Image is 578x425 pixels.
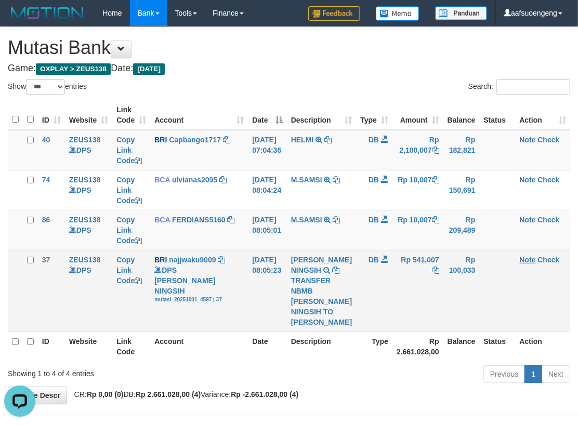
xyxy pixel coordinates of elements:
a: Copy HELMI to clipboard [324,136,332,144]
a: Copy Rp 2,100,007 to clipboard [432,146,439,154]
a: Copy Link Code [116,216,142,245]
a: HELMI [291,136,314,144]
th: ID: activate to sort column ascending [38,100,65,130]
a: Copy Rp 10,007 to clipboard [432,176,439,184]
a: Copy Link Code [116,136,142,165]
a: Copy Rp 10,007 to clipboard [432,216,439,224]
strong: Rp -2.661.028,00 (4) [231,390,298,399]
a: najjwaku9009 [169,256,216,264]
th: Account: activate to sort column ascending [150,100,248,130]
a: Copy Rp 541,007 to clipboard [432,266,439,274]
td: [DATE] 08:04:24 [248,170,287,210]
td: Rp 209,489 [443,210,480,250]
span: 37 [42,256,50,264]
td: Rp 150,691 [443,170,480,210]
th: ID [38,331,65,361]
a: 1 [524,365,542,383]
div: mutasi_20251001_4597 | 37 [154,296,244,303]
span: 86 [42,216,50,224]
a: FERDIANS5160 [172,216,226,224]
th: Link Code [112,331,150,361]
span: BRI [154,136,167,144]
div: DPS [PERSON_NAME] NINGSIH [154,265,244,303]
td: Rp 182,821 [443,130,480,170]
a: Copy ulvianas2095 to clipboard [219,176,227,184]
h4: Game: Date: [8,63,570,74]
span: BRI [154,256,167,264]
td: DPS [65,210,112,250]
img: Feedback.jpg [308,6,360,21]
label: Show entries [8,79,87,95]
a: Check [537,216,559,224]
span: 40 [42,136,50,144]
input: Search: [496,79,570,95]
th: Account [150,331,248,361]
a: Capbango1717 [169,136,221,144]
td: [DATE] 08:05:01 [248,210,287,250]
td: [DATE] 07:04:36 [248,130,287,170]
a: Copy M.SAMSI to clipboard [333,176,340,184]
th: Website: activate to sort column ascending [65,100,112,130]
a: ulvianas2095 [172,176,217,184]
img: MOTION_logo.png [8,5,87,21]
span: DB [369,216,379,224]
div: TRANSFER NBMB [PERSON_NAME] NINGSIH TO [PERSON_NAME] [291,275,352,327]
a: Check [537,256,559,264]
td: DPS [65,130,112,170]
th: Status [479,100,515,130]
span: BCA [154,216,170,224]
td: Rp 100,033 [443,250,480,331]
span: 74 [42,176,50,184]
th: Website [65,331,112,361]
span: DB [369,256,379,264]
a: M.SAMSI [291,216,322,224]
a: Previous [483,365,525,383]
h1: Mutasi Bank [8,37,570,58]
th: Action [515,331,570,361]
a: Note [519,256,535,264]
a: Copy Link Code [116,256,142,285]
button: Open LiveChat chat widget [4,4,35,35]
div: Showing 1 to 4 of 4 entries [8,364,233,379]
a: Note [519,176,535,184]
th: Date: activate to sort column descending [248,100,287,130]
th: Description [287,331,356,361]
strong: Rp 2.661.028,00 (4) [136,390,201,399]
a: Next [542,365,570,383]
td: Rp 10,007 [392,210,443,250]
th: Type [356,331,392,361]
th: Date [248,331,287,361]
td: Rp 541,007 [392,250,443,331]
th: Action: activate to sort column ascending [515,100,570,130]
th: Rp 2.661.028,00 [392,331,443,361]
strong: Rp 0,00 (0) [87,390,124,399]
span: BCA [154,176,170,184]
a: Check [537,136,559,144]
th: Amount: activate to sort column ascending [392,100,443,130]
td: DPS [65,170,112,210]
th: Link Code: activate to sort column ascending [112,100,150,130]
a: Note [519,136,535,144]
td: Rp 10,007 [392,170,443,210]
a: Check [537,176,559,184]
span: CR: DB: Variance: [69,390,299,399]
select: Showentries [26,79,65,95]
a: Copy FERDIANS5160 to clipboard [228,216,235,224]
a: Copy Capbango1717 to clipboard [223,136,230,144]
th: Balance [443,100,480,130]
td: Rp 2,100,007 [392,130,443,170]
span: DB [369,176,379,184]
span: [DATE] [133,63,165,75]
span: OXPLAY > ZEUS138 [36,63,111,75]
img: panduan.png [435,6,487,20]
a: [PERSON_NAME] NINGSIH [291,256,352,274]
a: Note [519,216,535,224]
a: Copy SITI KURNIA NINGSIH to clipboard [332,266,339,274]
a: Copy Link Code [116,176,142,205]
a: ZEUS138 [69,216,101,224]
img: Button%20Memo.svg [376,6,419,21]
th: Type: activate to sort column ascending [356,100,392,130]
th: Balance [443,331,480,361]
a: M.SAMSI [291,176,322,184]
th: Status [479,331,515,361]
